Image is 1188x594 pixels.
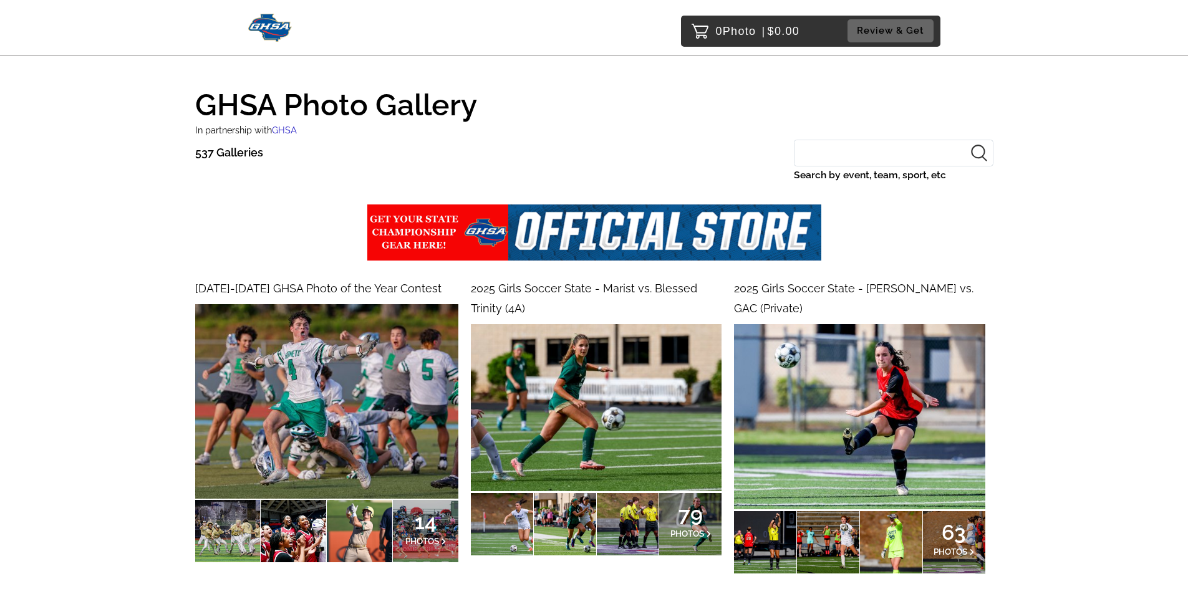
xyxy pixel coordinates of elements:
a: Review & Get [848,19,937,42]
span: PHOTOS [405,536,439,546]
span: PHOTOS [934,547,967,557]
span: 14 [405,518,447,525]
h1: GHSA Photo Gallery [195,79,993,120]
span: [DATE]-[DATE] GHSA Photo of the Year Contest [195,282,442,295]
p: 0 $0.00 [716,21,800,41]
label: Search by event, team, sport, etc [794,166,993,184]
img: Snapphound Logo [248,14,292,42]
a: 2025 Girls Soccer State - Marist vs. Blessed Trinity (4A)79PHOTOS [471,279,722,555]
a: [DATE]-[DATE] GHSA Photo of the Year Contest14PHOTOS [195,279,458,563]
small: In partnership with [195,125,297,135]
span: PHOTOS [670,529,704,539]
span: Photo [723,21,756,41]
img: 192771 [734,324,985,509]
img: 192850 [471,324,722,491]
span: GHSA [272,125,297,135]
span: | [762,25,766,37]
a: 2025 Girls Soccer State - [PERSON_NAME] vs. GAC (Private)63PHOTOS [734,279,985,573]
span: 63 [934,529,975,536]
span: 2025 Girls Soccer State - Marist vs. Blessed Trinity (4A) [471,282,697,315]
span: 2025 Girls Soccer State - [PERSON_NAME] vs. GAC (Private) [734,282,973,315]
img: ghsa%2Fevents%2Fgallery%2Fundefined%2F5fb9f561-abbd-4c28-b40d-30de1d9e5cda [367,204,821,261]
button: Review & Get [848,19,934,42]
p: 537 Galleries [195,143,263,163]
span: 79 [670,510,712,518]
img: 193801 [195,304,458,499]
